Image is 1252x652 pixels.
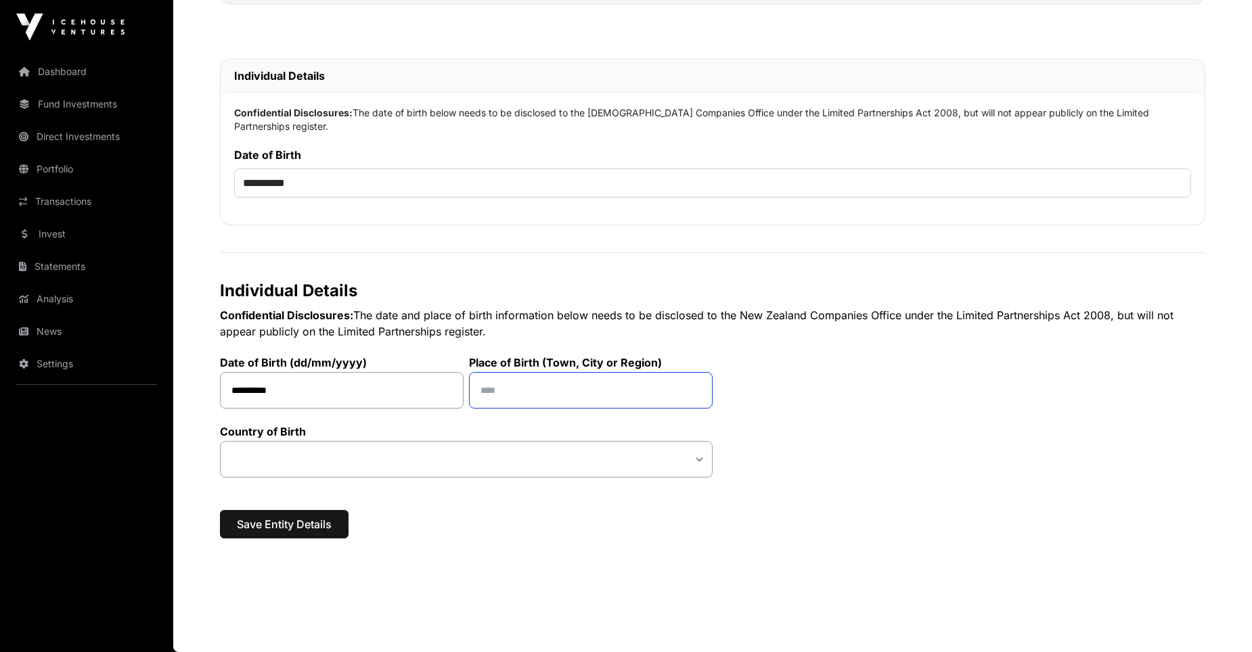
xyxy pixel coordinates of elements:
strong: Confidential Disclosures: [234,107,353,118]
h2: Individual Details [220,280,1205,302]
label: Date of Birth [234,147,1191,163]
label: Country of Birth [220,425,713,438]
label: Place of Birth (Town, City or Region) [469,356,713,369]
button: Save Entity Details [220,510,349,538]
a: Settings [11,349,162,379]
span: Save Entity Details [237,516,332,532]
a: Statements [11,252,162,281]
a: Transactions [11,187,162,216]
label: Date of Birth (dd/mm/yyyy) [220,356,464,369]
a: Analysis [11,284,162,314]
a: Portfolio [11,154,162,184]
a: Fund Investments [11,89,162,119]
a: News [11,317,162,346]
a: Dashboard [11,57,162,87]
a: Direct Investments [11,122,162,152]
h2: Individual Details [234,68,1191,84]
p: The date and place of birth information below needs to be disclosed to the New Zealand Companies ... [220,307,1205,340]
a: Invest [11,219,162,249]
p: The date of birth below needs to be disclosed to the [DEMOGRAPHIC_DATA] Companies Office under th... [234,106,1191,133]
img: Icehouse Ventures Logo [16,14,125,41]
strong: Confidential Disclosures: [220,308,353,322]
iframe: Chat Widget [1184,587,1252,652]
